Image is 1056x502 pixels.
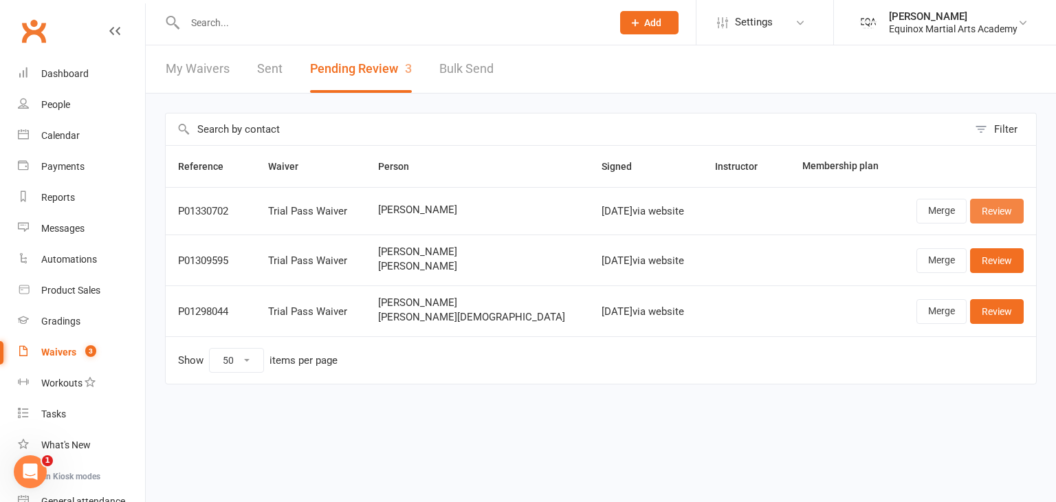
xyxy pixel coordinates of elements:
span: Settings [735,7,773,38]
div: Show [178,348,338,373]
div: Equinox Martial Arts Academy [889,23,1017,35]
button: Add [620,11,679,34]
input: Search by contact [166,113,968,145]
div: Dashboard [41,68,89,79]
div: Reports [41,192,75,203]
div: P01330702 [178,206,243,217]
iframe: Intercom live chat [14,455,47,488]
span: Signed [602,161,647,172]
a: Workouts [18,368,145,399]
div: [DATE] via website [602,255,690,267]
span: Reference [178,161,239,172]
span: [PERSON_NAME] [378,297,577,309]
div: Trial Pass Waiver [268,255,353,267]
span: [PERSON_NAME] [378,261,577,272]
div: Trial Pass Waiver [268,206,353,217]
div: What's New [41,439,91,450]
a: Product Sales [18,275,145,306]
a: Review [970,299,1024,324]
div: Messages [41,223,85,234]
a: Payments [18,151,145,182]
span: [PERSON_NAME] [378,246,577,258]
div: Payments [41,161,85,172]
span: [PERSON_NAME][DEMOGRAPHIC_DATA] [378,312,577,323]
a: Merge [916,299,967,324]
div: P01298044 [178,306,243,318]
a: Bulk Send [439,45,494,93]
div: Automations [41,254,97,265]
div: [PERSON_NAME] [889,10,1017,23]
a: Tasks [18,399,145,430]
span: 3 [405,61,412,76]
div: Waivers [41,347,76,358]
a: Messages [18,213,145,244]
a: Review [970,199,1024,223]
span: [PERSON_NAME] [378,204,577,216]
a: Gradings [18,306,145,337]
img: thumb_image1734071481.png [855,9,882,36]
div: Tasks [41,408,66,419]
a: Calendar [18,120,145,151]
div: [DATE] via website [602,206,690,217]
a: What's New [18,430,145,461]
div: Workouts [41,378,82,389]
a: Clubworx [16,14,51,48]
span: 3 [85,345,96,357]
div: People [41,99,70,110]
span: Add [644,17,661,28]
div: [DATE] via website [602,306,690,318]
span: Waiver [268,161,313,172]
input: Search... [181,13,602,32]
div: P01309595 [178,255,243,267]
div: items per page [269,355,338,367]
button: Pending Review3 [310,45,412,93]
span: Person [378,161,424,172]
a: Sent [257,45,283,93]
div: Product Sales [41,285,100,296]
button: Instructor [715,158,773,175]
a: Dashboard [18,58,145,89]
div: Trial Pass Waiver [268,306,353,318]
span: 1 [42,455,53,466]
div: Gradings [41,316,80,327]
button: Signed [602,158,647,175]
button: Reference [178,158,239,175]
a: Waivers 3 [18,337,145,368]
a: Merge [916,248,967,273]
div: Calendar [41,130,80,141]
a: Merge [916,199,967,223]
a: Reports [18,182,145,213]
span: Instructor [715,161,773,172]
a: Automations [18,244,145,275]
th: Membership plan [790,146,896,187]
button: Person [378,158,424,175]
button: Waiver [268,158,313,175]
button: Filter [968,113,1036,145]
a: People [18,89,145,120]
a: My Waivers [166,45,230,93]
a: Review [970,248,1024,273]
div: Filter [994,121,1017,138]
